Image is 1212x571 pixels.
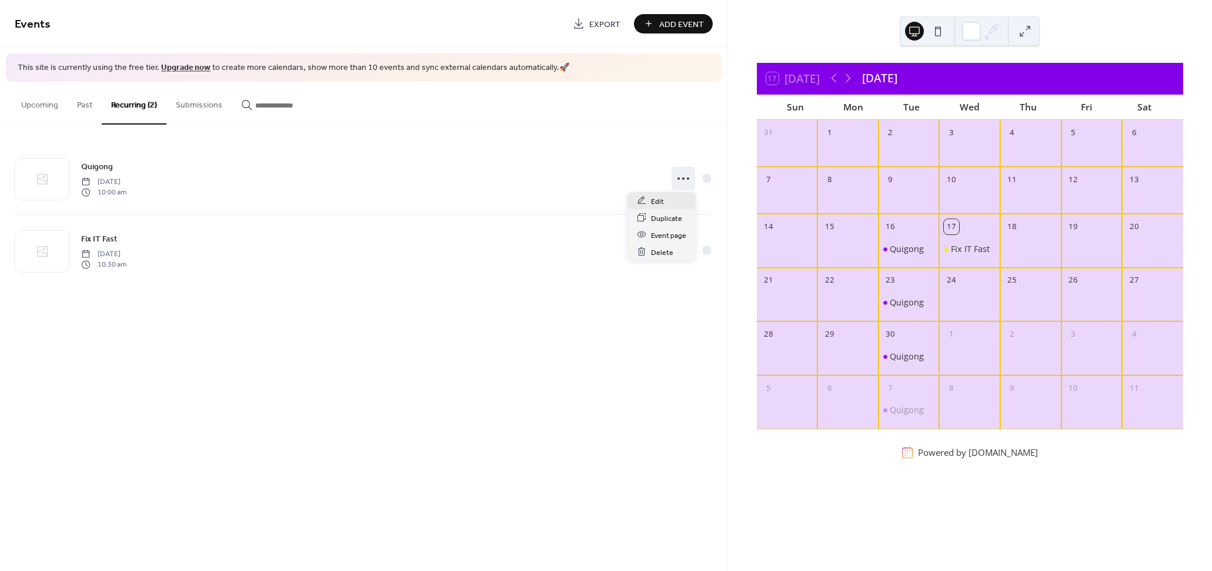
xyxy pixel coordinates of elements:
div: Sat [1116,95,1174,120]
span: Delete [651,246,673,258]
span: Add Event [659,18,704,31]
div: 13 [1127,172,1142,187]
div: 6 [1127,125,1142,140]
span: Event page [651,229,686,241]
span: [DATE] [81,176,126,187]
div: 21 [761,273,776,288]
div: Thu [999,95,1057,120]
button: Add Event [634,14,713,33]
div: 17 [944,219,959,234]
button: Upcoming [12,82,68,123]
div: 3 [1066,327,1081,342]
div: 4 [1127,327,1142,342]
div: 3 [944,125,959,140]
div: Quigong [890,297,924,308]
span: 10:00 am [81,187,126,198]
div: 10 [1066,380,1081,395]
div: 6 [822,380,837,395]
div: 20 [1127,219,1142,234]
div: 26 [1066,273,1081,288]
div: 4 [1004,125,1020,140]
div: 7 [761,172,776,187]
div: 27 [1127,273,1142,288]
div: 22 [822,273,837,288]
span: This site is currently using the free tier. to create more calendars, show more than 10 events an... [18,62,569,74]
div: 16 [883,219,898,234]
div: 1 [822,125,837,140]
span: Edit [651,195,664,207]
div: 2 [1004,327,1020,342]
div: 8 [822,172,837,187]
div: 7 [883,380,898,395]
div: 9 [883,172,898,187]
div: 14 [761,219,776,234]
div: Fix IT Fast [939,244,1000,256]
div: 8 [944,380,959,395]
div: [DATE] [862,70,897,87]
div: 30 [883,327,898,342]
div: 19 [1066,219,1081,234]
a: Upgrade now [161,60,211,76]
span: Duplicate [651,212,682,224]
div: Mon [824,95,883,120]
button: Past [68,82,102,123]
div: 23 [883,273,898,288]
div: 12 [1066,172,1081,187]
div: Tue [883,95,941,120]
span: [DATE] [81,248,126,259]
div: Fri [1057,95,1116,120]
div: Quigong [879,297,940,309]
div: 31 [761,125,776,140]
a: [DOMAIN_NAME] [969,447,1038,459]
div: 11 [1127,380,1142,395]
div: Fix IT Fast [951,244,990,255]
a: Export [564,14,629,33]
div: 10 [944,172,959,187]
div: 9 [1004,380,1020,395]
div: 2 [883,125,898,140]
div: 29 [822,327,837,342]
div: 28 [761,327,776,342]
div: Quigong [879,244,940,256]
span: Export [589,18,620,31]
span: Events [15,13,51,36]
div: Quigong [879,351,940,363]
a: Fix IT Fast [81,232,118,246]
div: 25 [1004,273,1020,288]
button: Recurring (2) [102,82,166,125]
span: Fix IT Fast [81,233,118,245]
div: Sun [766,95,824,120]
div: Quigong [890,244,924,255]
div: Powered by [918,447,1038,459]
div: Quigong [890,351,924,362]
div: 1 [944,327,959,342]
div: Wed [941,95,999,120]
div: Quigong [879,405,940,417]
div: 18 [1004,219,1020,234]
div: Quigong [890,405,924,416]
a: Quigong [81,160,113,173]
div: 11 [1004,172,1020,187]
button: Submissions [166,82,232,123]
div: 24 [944,273,959,288]
span: 10:30 am [81,260,126,270]
div: 15 [822,219,837,234]
div: 5 [1066,125,1081,140]
div: 5 [761,380,776,395]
